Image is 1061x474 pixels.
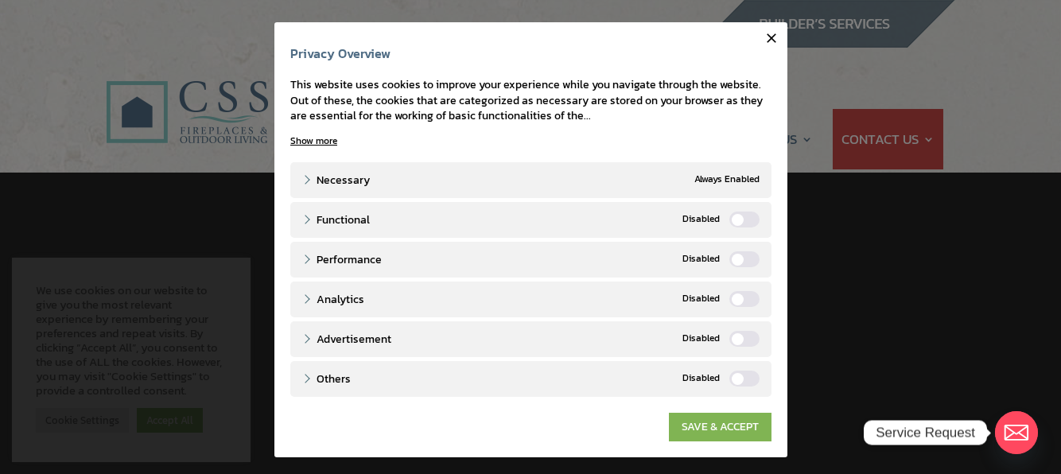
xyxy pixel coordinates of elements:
div: This website uses cookies to improve your experience while you navigate through the website. Out ... [290,77,771,124]
a: Necessary [302,172,370,188]
h4: Privacy Overview [290,46,771,69]
span: Always Enabled [694,172,760,188]
a: Advertisement [302,331,391,348]
a: Performance [302,251,382,268]
a: Functional [302,212,370,228]
a: SAVE & ACCEPT [669,413,771,441]
a: Show more [290,134,337,148]
a: Analytics [302,291,364,308]
a: Others [302,371,351,387]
